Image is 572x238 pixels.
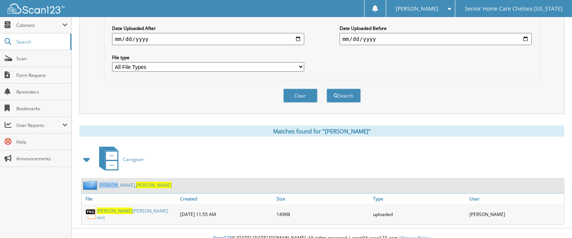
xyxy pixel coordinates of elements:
[95,144,144,174] a: Caregiver
[283,89,318,103] button: Clear
[8,3,65,14] img: scan123-logo-white.svg
[275,194,371,204] a: Size
[340,33,532,45] input: end
[83,180,99,190] img: folder2.png
[82,194,178,204] a: File
[112,54,304,61] label: File type
[97,208,133,214] span: [PERSON_NAME]
[112,33,304,45] input: start
[371,194,468,204] a: Type
[275,206,371,222] div: 149KB
[468,206,564,222] div: [PERSON_NAME]
[16,72,68,78] span: Form Request
[123,156,144,163] span: Caregiver
[16,55,68,62] span: Scan
[178,194,275,204] a: Created
[16,139,68,145] span: Help
[327,89,361,103] button: Search
[16,122,62,128] span: User Reports
[178,206,275,222] div: [DATE] 11:55 AM
[534,202,572,238] iframe: Chat Widget
[16,105,68,112] span: Bookmarks
[16,39,66,45] span: Search
[79,125,564,137] div: Matches found for "[PERSON_NAME]"
[136,182,172,188] span: [PERSON_NAME]
[340,25,532,31] label: Date Uploaded Before
[16,22,62,28] span: Cabinets
[465,6,563,11] span: Senior Home Care Chelsea [US_STATE]
[99,182,172,188] a: [PERSON_NAME],[PERSON_NAME]
[371,206,468,222] div: uploaded
[468,194,564,204] a: User
[112,25,304,31] label: Date Uploaded After
[16,89,68,95] span: Reminders
[97,208,176,221] a: [PERSON_NAME][PERSON_NAME] test
[85,208,97,220] img: PNG.png
[16,155,68,162] span: Announcements
[396,6,438,11] span: [PERSON_NAME]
